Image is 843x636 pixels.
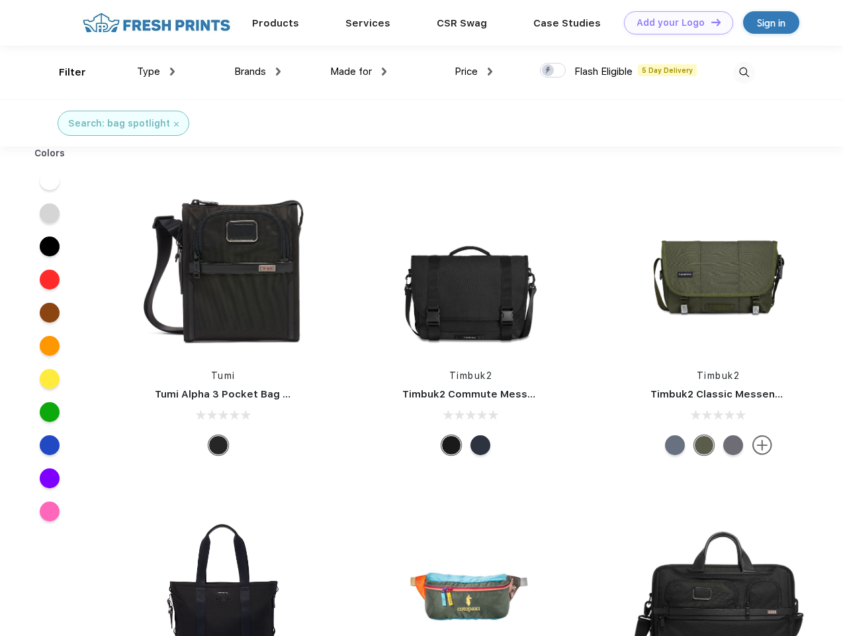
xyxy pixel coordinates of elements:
[733,62,755,83] img: desktop_search.svg
[234,66,266,78] span: Brands
[638,64,697,76] span: 5 Day Delivery
[59,65,86,80] div: Filter
[24,146,75,160] div: Colors
[330,66,372,78] span: Made for
[137,66,160,78] span: Type
[276,68,281,76] img: dropdown.png
[711,19,721,26] img: DT
[441,435,461,455] div: Eco Black
[402,388,580,400] a: Timbuk2 Commute Messenger Bag
[211,370,236,381] a: Tumi
[574,66,633,78] span: Flash Eligible
[68,117,170,131] div: Search: bag spotlight
[174,122,179,127] img: filter_cancel.svg
[252,17,299,29] a: Products
[455,66,478,78] span: Price
[665,435,685,455] div: Eco Lightbeam
[382,180,558,356] img: func=resize&h=266
[135,180,311,356] img: func=resize&h=266
[488,68,492,76] img: dropdown.png
[470,435,490,455] div: Eco Nautical
[694,435,714,455] div: Eco Army
[752,435,772,455] img: more.svg
[155,388,310,400] a: Tumi Alpha 3 Pocket Bag Small
[723,435,743,455] div: Eco Army Pop
[757,15,785,30] div: Sign in
[79,11,234,34] img: fo%20logo%202.webp
[449,370,493,381] a: Timbuk2
[697,370,740,381] a: Timbuk2
[382,68,386,76] img: dropdown.png
[208,435,228,455] div: Black
[743,11,799,34] a: Sign in
[170,68,175,76] img: dropdown.png
[631,180,807,356] img: func=resize&h=266
[637,17,705,28] div: Add your Logo
[650,388,815,400] a: Timbuk2 Classic Messenger Bag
